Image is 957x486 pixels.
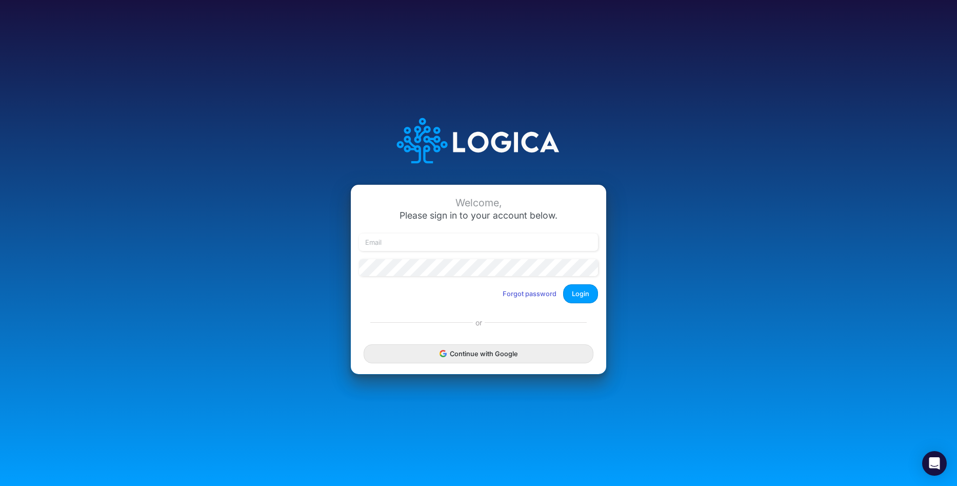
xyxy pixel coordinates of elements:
input: Email [359,234,598,251]
div: Welcome, [359,197,598,209]
button: Login [563,284,598,303]
button: Continue with Google [364,344,593,363]
div: Open Intercom Messenger [922,451,947,476]
span: Please sign in to your account below. [400,210,557,221]
button: Forgot password [496,285,563,302]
